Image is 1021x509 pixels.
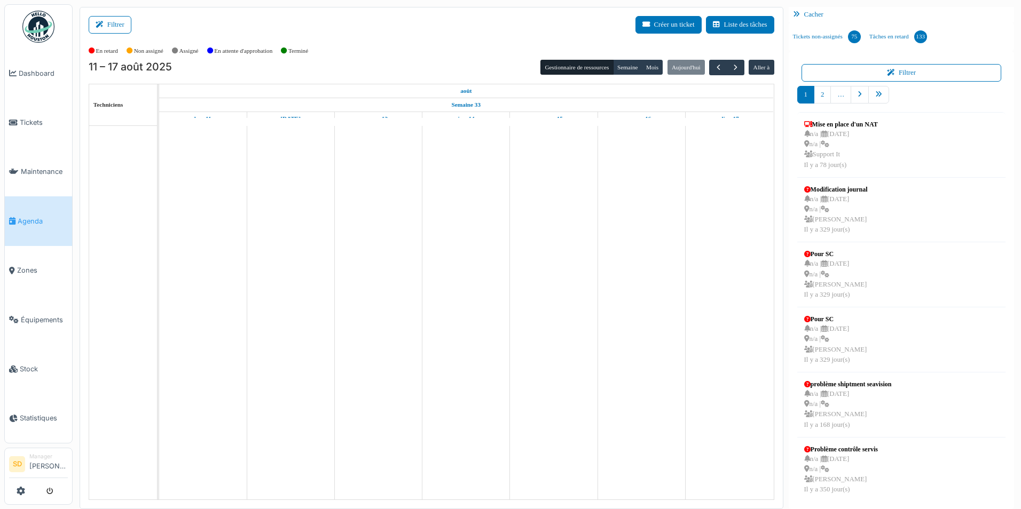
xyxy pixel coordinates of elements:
[20,117,68,128] span: Tickets
[20,364,68,374] span: Stock
[667,60,705,75] button: Aujourd'hui
[804,389,892,430] div: n/a | [DATE] n/a | [PERSON_NAME] Il y a 168 jour(s)
[5,98,72,147] a: Tickets
[20,413,68,423] span: Statistiques
[22,11,54,43] img: Badge_color-CXgf-gQk.svg
[727,60,744,75] button: Suivant
[797,86,814,104] a: 1
[540,60,613,75] button: Gestionnaire de ressources
[278,112,303,125] a: 12 août 2025
[192,112,214,125] a: 11 août 2025
[797,86,1006,112] nav: pager
[804,454,878,495] div: n/a | [DATE] n/a | [PERSON_NAME] Il y a 350 jour(s)
[804,259,867,300] div: n/a | [DATE] n/a | [PERSON_NAME] Il y a 329 jour(s)
[5,344,72,393] a: Stock
[449,98,483,112] a: Semaine 33
[802,117,881,173] a: Mise en place d'un NAT n/a |[DATE] n/a | Support ItIl y a 78 jour(s)
[914,30,927,43] div: 133
[865,22,931,51] a: Tâches en retard
[458,84,474,98] a: 11 août 2025
[89,61,172,74] h2: 11 – 17 août 2025
[629,112,654,125] a: 16 août 2025
[29,452,68,475] li: [PERSON_NAME]
[804,129,878,170] div: n/a | [DATE] n/a | Support It Il y a 78 jour(s)
[214,46,272,55] label: En attente d'approbation
[804,120,878,129] div: Mise en place d'un NAT
[802,64,1002,82] button: Filtrer
[802,182,870,238] a: Modification journal n/a |[DATE] n/a | [PERSON_NAME]Il y a 329 jour(s)
[5,246,72,295] a: Zones
[642,60,663,75] button: Mois
[802,442,881,498] a: Problème contrôle servis n/a |[DATE] n/a | [PERSON_NAME]Il y a 350 jour(s)
[5,147,72,196] a: Maintenance
[29,452,68,460] div: Manager
[709,60,727,75] button: Précédent
[749,60,774,75] button: Aller à
[804,379,892,389] div: problème shiptment seavision
[804,185,868,194] div: Modification journal
[789,22,865,51] a: Tickets non-assignés
[17,265,68,275] span: Zones
[5,49,72,98] a: Dashboard
[9,452,68,478] a: SD Manager[PERSON_NAME]
[5,196,72,245] a: Agenda
[19,68,68,78] span: Dashboard
[542,112,566,125] a: 15 août 2025
[802,312,870,368] a: Pour SC n/a |[DATE] n/a | [PERSON_NAME]Il y a 329 jour(s)
[804,314,867,324] div: Pour SC
[93,101,123,108] span: Techniciens
[455,112,477,125] a: 14 août 2025
[5,394,72,443] a: Statistiques
[804,324,867,365] div: n/a | [DATE] n/a | [PERSON_NAME] Il y a 329 jour(s)
[802,377,894,433] a: problème shiptment seavision n/a |[DATE] n/a | [PERSON_NAME]Il y a 168 jour(s)
[89,16,131,34] button: Filtrer
[5,295,72,344] a: Équipements
[288,46,308,55] label: Terminé
[814,86,831,104] a: 2
[18,216,68,226] span: Agenda
[789,7,1015,22] div: Cacher
[179,46,199,55] label: Assigné
[804,249,867,259] div: Pour SC
[9,456,25,472] li: SD
[802,246,870,303] a: Pour SC n/a |[DATE] n/a | [PERSON_NAME]Il y a 329 jour(s)
[96,46,118,55] label: En retard
[21,315,68,325] span: Équipements
[21,166,68,177] span: Maintenance
[635,16,702,34] button: Créer un ticket
[804,194,868,235] div: n/a | [DATE] n/a | [PERSON_NAME] Il y a 329 jour(s)
[848,30,861,43] div: 75
[613,60,642,75] button: Semaine
[830,86,851,104] a: …
[804,444,878,454] div: Problème contrôle servis
[717,112,741,125] a: 17 août 2025
[366,112,390,125] a: 13 août 2025
[706,16,774,34] button: Liste des tâches
[134,46,163,55] label: Non assigné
